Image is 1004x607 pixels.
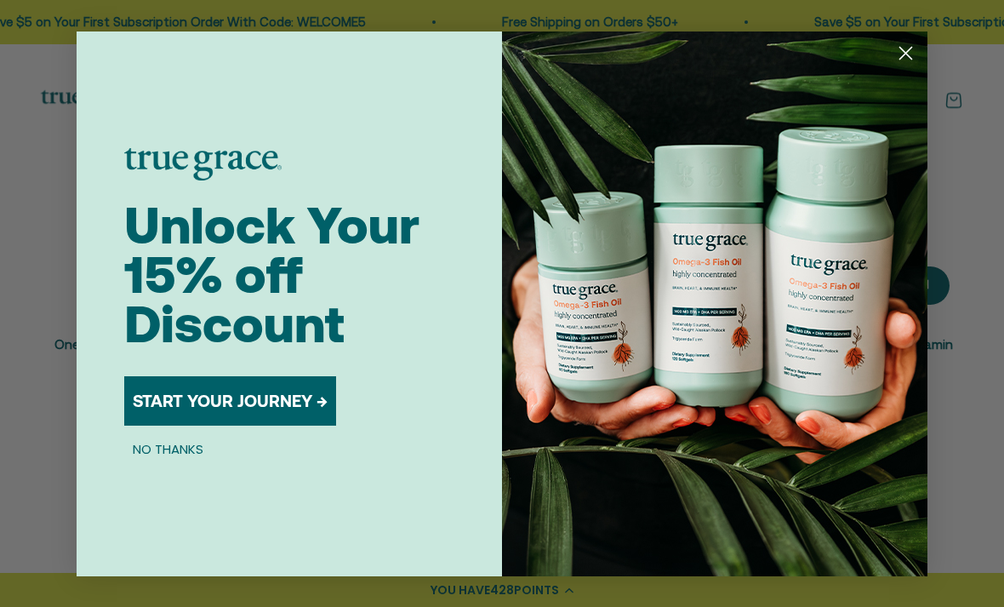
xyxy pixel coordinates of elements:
img: 098727d5-50f8-4f9b-9554-844bb8da1403.jpeg [502,31,927,576]
span: Unlock Your 15% off Discount [124,196,419,353]
img: logo placeholder [124,148,282,180]
button: Close dialog [891,38,921,68]
button: NO THANKS [124,439,212,460]
button: START YOUR JOURNEY → [124,376,336,426]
